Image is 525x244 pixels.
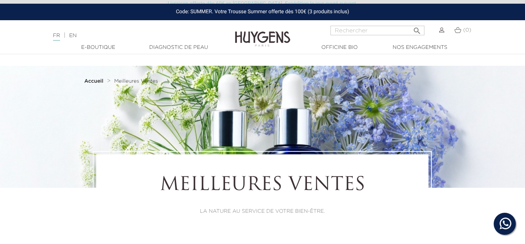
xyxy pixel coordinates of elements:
p: LA NATURE AU SERVICE DE VOTRE BIEN-ÊTRE. [116,208,408,215]
input: Rechercher [330,26,424,35]
img: Huygens [235,19,290,48]
div: | [49,31,213,40]
a: Accueil [84,78,105,84]
a: E-Boutique [62,44,135,51]
strong: Accueil [84,79,104,84]
a: FR [53,33,60,41]
span: (0) [463,28,471,33]
a: Diagnostic de peau [142,44,216,51]
span: Meilleures Ventes [114,79,158,84]
h1: Meilleures Ventes [116,175,408,197]
a: Meilleures Ventes [114,78,158,84]
a: Officine Bio [303,44,377,51]
button:  [410,24,424,33]
i:  [413,24,421,33]
a: EN [69,33,77,38]
a: Nos engagements [383,44,457,51]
